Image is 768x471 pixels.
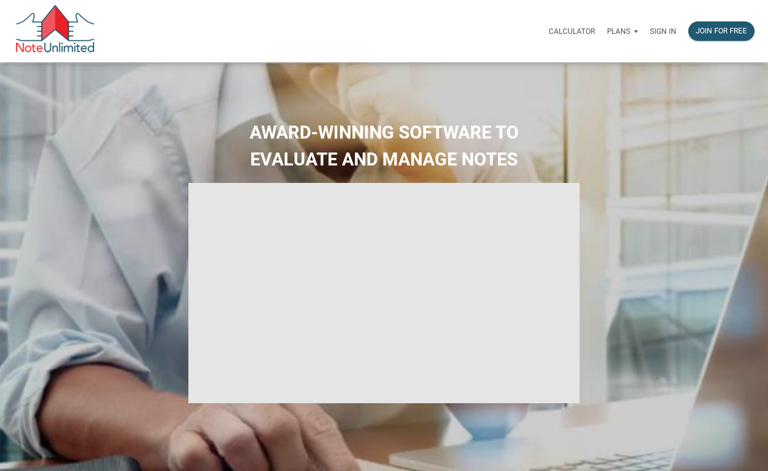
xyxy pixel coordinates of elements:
button: Plans [601,16,644,46]
a: Calculator [543,15,601,47]
div: Join for free [696,25,747,37]
button: Join for free [688,21,755,41]
h2: AWARD-WINNING SOFTWARE TO EVALUATE AND MANAGE NOTES [7,119,761,173]
p: Sign in [650,27,676,36]
p: Calculator [549,27,595,36]
p: Plans [607,27,630,36]
iframe: NoteUnlimited [188,183,580,403]
a: Sign in [644,15,682,47]
a: Plans [601,15,644,47]
a: Join for free [682,15,761,47]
